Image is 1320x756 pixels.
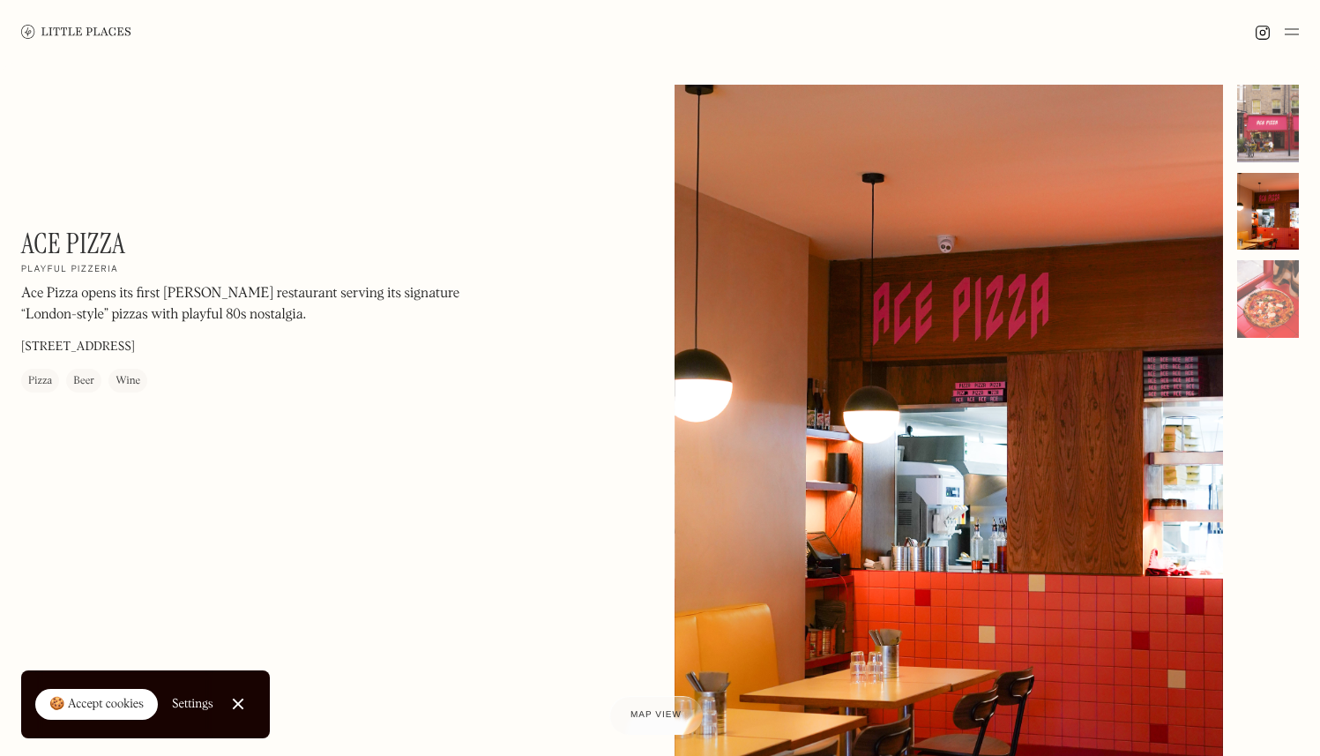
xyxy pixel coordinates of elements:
a: 🍪 Accept cookies [35,689,158,721]
span: Map view [630,710,682,720]
div: 🍪 Accept cookies [49,696,144,714]
div: Beer [73,373,94,391]
p: Ace Pizza opens its first [PERSON_NAME] restaurant serving its signature “London-style” pizzas wi... [21,284,497,326]
div: Wine [116,373,140,391]
div: Pizza [28,373,52,391]
a: Close Cookie Popup [220,686,256,722]
a: Settings [172,685,213,724]
h1: Ace Pizza [21,227,125,260]
p: [STREET_ADDRESS] [21,339,135,357]
div: Settings [172,698,213,710]
h2: Playful pizzeria [21,265,118,277]
a: Map view [609,696,703,735]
